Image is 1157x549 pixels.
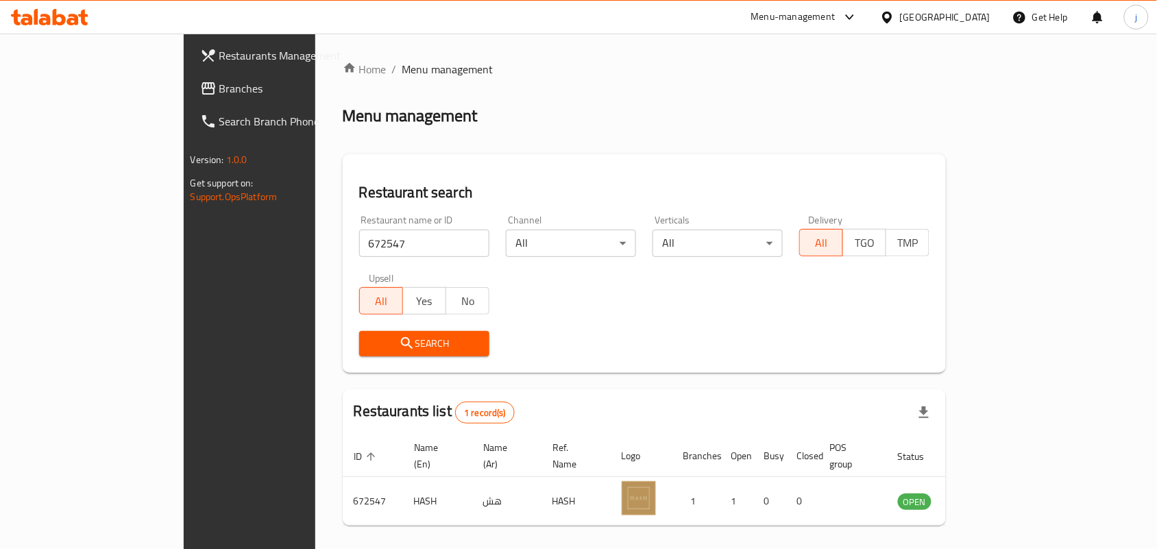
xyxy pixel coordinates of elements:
[472,477,541,526] td: هش
[753,477,786,526] td: 0
[892,233,924,253] span: TMP
[898,494,931,510] span: OPEN
[402,287,446,315] button: Yes
[359,287,403,315] button: All
[392,61,397,77] li: /
[403,477,472,526] td: HASH
[908,396,940,429] div: Export file
[799,229,843,256] button: All
[541,477,611,526] td: HASH
[191,151,224,169] span: Version:
[898,493,931,510] div: OPEN
[343,105,478,127] h2: Menu management
[369,273,394,283] label: Upsell
[751,9,836,25] div: Menu-management
[219,113,366,130] span: Search Branch Phone
[805,233,838,253] span: All
[359,182,930,203] h2: Restaurant search
[653,230,783,257] div: All
[842,229,886,256] button: TGO
[359,230,489,257] input: Search for restaurant name or ID..
[414,439,456,472] span: Name (En)
[191,188,278,206] a: Support.OpsPlatform
[189,72,377,105] a: Branches
[809,215,843,225] label: Delivery
[452,291,484,311] span: No
[189,105,377,138] a: Search Branch Phone
[1135,10,1137,25] span: j
[219,47,366,64] span: Restaurants Management
[720,435,753,477] th: Open
[455,402,515,424] div: Total records count
[830,439,870,472] span: POS group
[402,61,494,77] span: Menu management
[786,435,819,477] th: Closed
[786,477,819,526] td: 0
[343,435,1006,526] table: enhanced table
[753,435,786,477] th: Busy
[622,481,656,515] img: HASH
[456,406,514,419] span: 1 record(s)
[900,10,990,25] div: [GEOGRAPHIC_DATA]
[886,229,929,256] button: TMP
[409,291,441,311] span: Yes
[226,151,247,169] span: 1.0.0
[359,331,489,356] button: Search
[365,291,398,311] span: All
[672,477,720,526] td: 1
[370,335,478,352] span: Search
[552,439,594,472] span: Ref. Name
[354,448,380,465] span: ID
[354,401,515,424] h2: Restaurants list
[506,230,636,257] div: All
[219,80,366,97] span: Branches
[189,39,377,72] a: Restaurants Management
[849,233,881,253] span: TGO
[483,439,525,472] span: Name (Ar)
[898,448,942,465] span: Status
[343,61,947,77] nav: breadcrumb
[611,435,672,477] th: Logo
[446,287,489,315] button: No
[672,435,720,477] th: Branches
[191,174,254,192] span: Get support on:
[720,477,753,526] td: 1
